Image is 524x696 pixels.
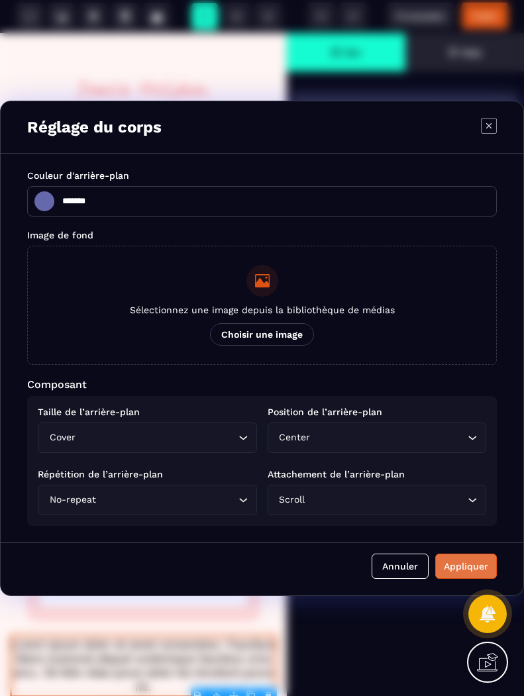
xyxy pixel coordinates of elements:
span: Center [276,430,313,445]
div: Search for option [38,485,257,515]
input: Search for option [313,430,465,445]
p: Position de l’arrière-plan [268,407,487,417]
input: Search for option [308,493,465,507]
text: Lorem ipsum dolor sit amet consectetur. Faucibus libero euismod aliquet scelerisque faucibus urna... [10,602,277,664]
div: Appliquer [444,560,488,573]
span: No-repeat [46,493,99,507]
button: Appliquer [435,554,497,579]
img: 7846bf60b50d1368bc4f2c111ceec227_logo.png [76,46,211,66]
span: Choisir une image [210,323,314,346]
div: Search for option [268,423,487,453]
p: Taille de l’arrière-plan [38,407,257,417]
span: Scroll [276,493,308,507]
p: Répétition de l’arrière-plan [38,469,257,479]
p: Attachement de l’arrière-plan [268,469,487,479]
p: Composant [27,378,497,391]
div: Search for option [38,423,257,453]
input: Search for option [78,430,235,445]
button: Sélectionnez une image depuis la bibliothèque de médiasChoisir une image [27,246,497,365]
button: Annuler [372,554,429,579]
input: Search for option [99,493,235,507]
p: Couleur d'arrière-plan [27,170,497,181]
div: Search for option [268,485,487,515]
p: Réglage du corps [27,118,162,136]
span: Sélectionnez une image depuis la bibliothèque de médias [130,305,395,315]
p: Image de fond [27,230,497,240]
button: JOIN OUR COMMUNITY [33,259,254,297]
span: Cover [46,430,78,445]
img: bb227de86d0cc8b7c921fb406c75c006_order_summary.png [40,483,247,573]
